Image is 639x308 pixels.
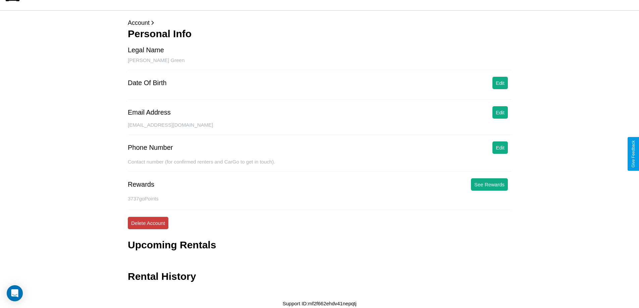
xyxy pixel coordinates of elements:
[128,271,196,282] h3: Rental History
[128,79,167,87] div: Date Of Birth
[128,122,511,135] div: [EMAIL_ADDRESS][DOMAIN_NAME]
[128,144,173,151] div: Phone Number
[128,28,511,40] h3: Personal Info
[128,109,171,116] div: Email Address
[492,106,508,119] button: Edit
[128,181,154,188] div: Rewards
[128,159,511,172] div: Contact number (for confirmed renters and CarGo to get in touch).
[128,194,511,203] p: 3737 goPoints
[128,17,511,28] p: Account
[282,299,356,308] p: Support ID: mf2f662ehdv41nepqtj
[128,46,164,54] div: Legal Name
[492,141,508,154] button: Edit
[128,57,511,70] div: [PERSON_NAME] Green
[128,239,216,251] h3: Upcoming Rentals
[471,178,508,191] button: See Rewards
[7,285,23,301] div: Open Intercom Messenger
[128,217,168,229] button: Delete Account
[492,77,508,89] button: Edit
[631,140,636,168] div: Give Feedback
